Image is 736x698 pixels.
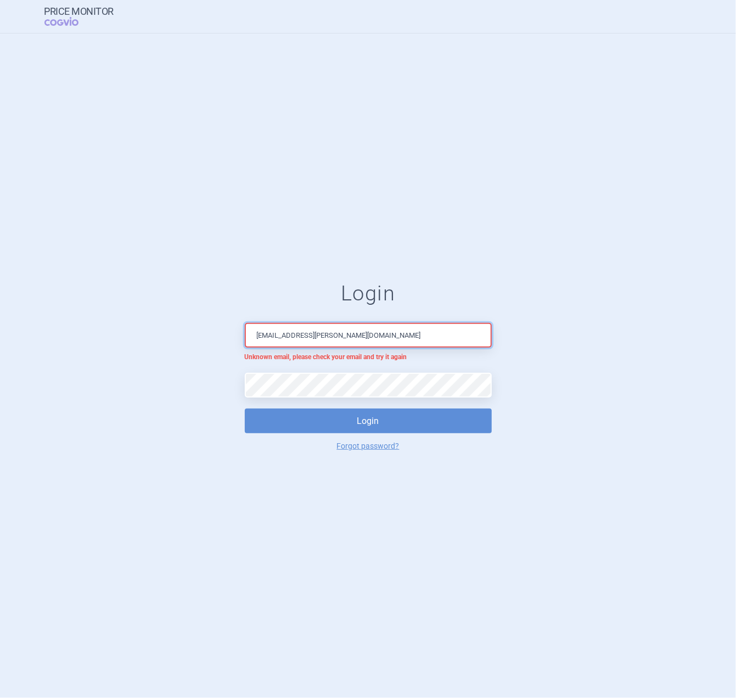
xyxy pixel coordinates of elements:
[245,281,492,306] h1: Login
[44,6,114,27] a: Price MonitorCOGVIO
[245,353,492,362] p: Unknown email, please check your email and try it again
[44,17,94,26] span: COGVIO
[245,409,492,433] button: Login
[337,442,400,450] a: Forgot password?
[245,323,492,348] input: Email
[44,6,114,17] strong: Price Monitor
